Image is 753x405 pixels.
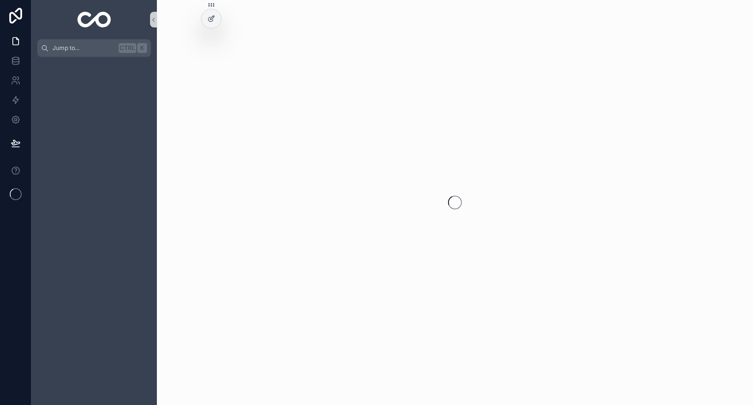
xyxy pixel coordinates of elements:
[37,39,151,57] button: Jump to...CtrlK
[138,44,146,52] span: K
[119,43,136,53] span: Ctrl
[31,57,157,75] div: scrollable content
[77,12,111,27] img: App logo
[52,44,115,52] span: Jump to...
